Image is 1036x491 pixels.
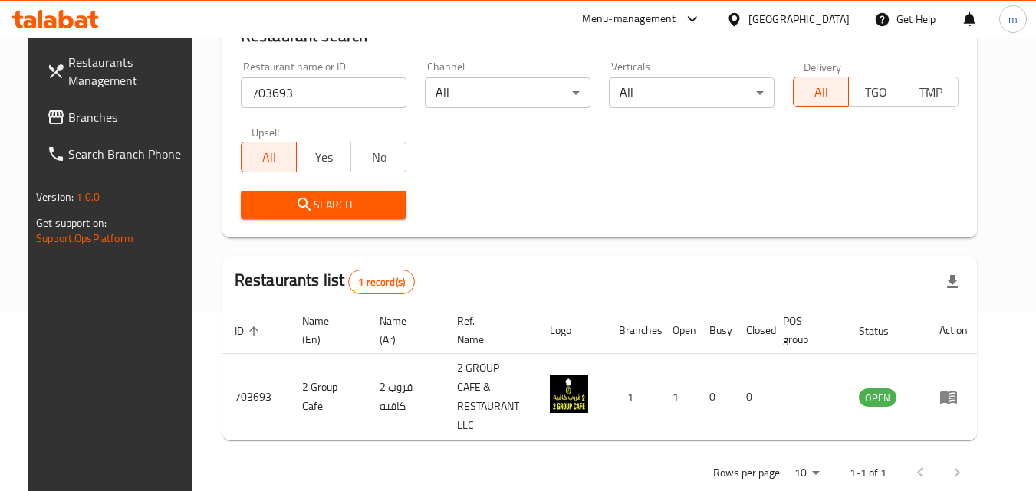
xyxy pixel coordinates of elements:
span: 1.0.0 [76,187,100,207]
span: Get support on: [36,213,107,233]
a: Search Branch Phone [35,136,202,172]
span: Name (Ar) [380,312,426,349]
button: Search [241,191,406,219]
td: 2 قروب كافيه [367,354,445,440]
button: Yes [296,142,352,172]
span: All [800,81,843,103]
span: Name (En) [302,312,349,349]
th: Closed [734,307,771,354]
span: Yes [303,146,346,169]
table: enhanced table [222,307,980,440]
div: Rows per page: [788,462,825,485]
span: TMP [909,81,952,103]
h2: Restaurant search [241,25,959,47]
h2: Restaurants list [235,269,415,294]
button: TGO [848,77,904,107]
td: 2 Group Cafe [290,354,367,440]
span: Search Branch Phone [68,145,189,163]
span: ID [235,322,264,340]
span: Restaurants Management [68,53,189,90]
span: Search [253,195,394,214]
img: 2 Group Cafe [550,375,588,413]
button: TMP [903,77,959,107]
span: Branches [68,108,189,126]
td: 0 [734,354,771,440]
div: All [425,77,590,108]
div: [GEOGRAPHIC_DATA] [748,11,850,28]
td: 1 [660,354,697,440]
button: All [241,142,297,172]
label: Delivery [804,61,842,72]
p: 1-1 of 1 [850,463,886,483]
span: Status [859,322,909,340]
a: Restaurants Management [35,44,202,99]
span: POS group [783,312,828,349]
span: TGO [855,81,898,103]
span: OPEN [859,389,896,407]
input: Search for restaurant name or ID.. [241,77,406,108]
div: Export file [934,264,971,300]
td: 703693 [222,354,290,440]
label: Upsell [252,126,280,137]
td: 1 [607,354,660,440]
td: 2 GROUP CAFE & RESTAURANT LLC [445,354,538,440]
th: Action [927,307,980,354]
button: No [350,142,406,172]
td: 0 [697,354,734,440]
th: Logo [538,307,607,354]
th: Busy [697,307,734,354]
button: All [793,77,849,107]
a: Support.OpsPlatform [36,228,133,248]
p: Rows per page: [713,463,782,483]
span: m [1008,11,1018,28]
div: Menu [939,388,968,406]
span: 1 record(s) [349,275,414,290]
span: Ref. Name [457,312,519,349]
a: Branches [35,99,202,136]
th: Open [660,307,697,354]
span: No [357,146,400,169]
div: Menu-management [582,10,676,28]
div: Total records count [348,270,415,294]
div: All [609,77,775,108]
span: All [248,146,291,169]
span: Version: [36,187,74,207]
th: Branches [607,307,660,354]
